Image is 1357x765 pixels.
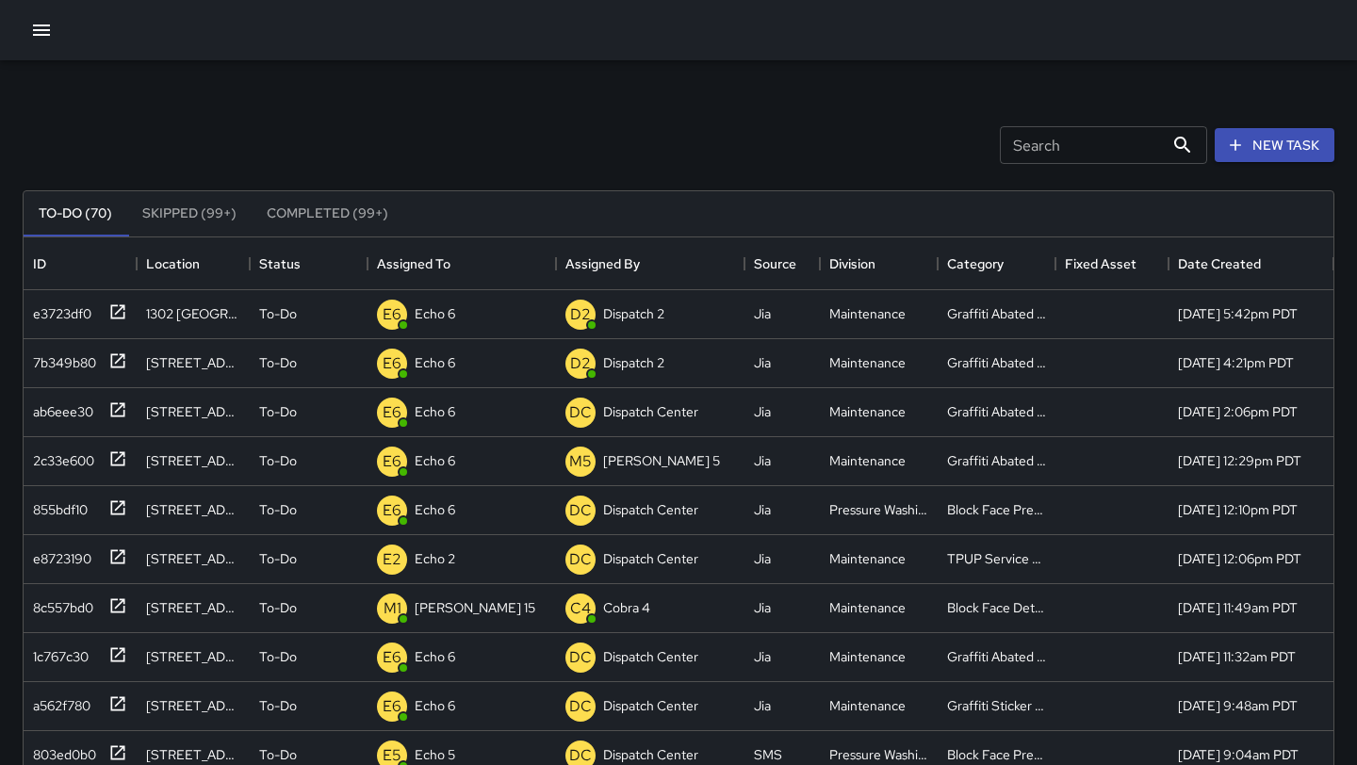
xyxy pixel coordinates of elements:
div: Location [146,237,200,290]
div: Assigned To [368,237,556,290]
p: E6 [383,401,401,424]
p: Echo 5 [415,745,455,764]
div: Jia [754,598,771,617]
p: Echo 6 [415,696,455,715]
p: Echo 6 [415,647,455,666]
div: Jia [754,451,771,470]
div: Jia [754,304,771,323]
div: 9/8/2025, 5:42pm PDT [1178,304,1298,323]
div: 2311 Harrison Street [146,500,240,519]
div: Graffiti Abated Large [947,402,1046,421]
div: 655 12th Street [146,353,240,372]
div: Fixed Asset [1055,237,1169,290]
div: Graffiti Abated Large [947,451,1046,470]
div: 9/8/2025, 12:10pm PDT [1178,500,1298,519]
div: 2040 Franklin Street [146,647,240,666]
p: Echo 6 [415,500,455,519]
div: 9/8/2025, 2:06pm PDT [1178,402,1298,421]
div: TPUP Service Requested [947,549,1046,568]
p: To-Do [259,402,297,421]
p: To-Do [259,647,297,666]
div: Pressure Washing [829,500,928,519]
div: 1421 Broadway [146,598,240,617]
p: M5 [569,450,592,473]
div: 7b349b80 [25,346,96,372]
p: To-Do [259,304,297,323]
div: Graffiti Sticker Abated Small [947,696,1046,715]
p: D2 [570,352,591,375]
div: Maintenance [829,549,906,568]
p: Dispatch Center [603,696,698,715]
div: Maintenance [829,402,906,421]
div: e8723190 [25,542,91,568]
div: Maintenance [829,647,906,666]
div: Block Face Pressure Washed [947,500,1046,519]
div: 287 17th Street [146,451,240,470]
p: M1 [384,597,401,620]
p: Echo 2 [415,549,455,568]
p: To-Do [259,745,297,764]
div: Source [754,237,796,290]
p: Echo 6 [415,402,455,421]
div: Date Created [1169,237,1333,290]
p: Cobra 4 [603,598,650,617]
p: To-Do [259,549,297,568]
div: 2359 Waverly Street [146,549,240,568]
div: Pressure Washing [829,745,928,764]
p: C4 [570,597,591,620]
div: 9/8/2025, 12:29pm PDT [1178,451,1301,470]
div: Source [744,237,820,290]
div: Maintenance [829,451,906,470]
p: Dispatch Center [603,647,698,666]
div: 855bdf10 [25,493,88,519]
p: E6 [383,303,401,326]
div: Jia [754,696,771,715]
div: 1c767c30 [25,640,89,666]
p: Dispatch 2 [603,353,664,372]
div: Jia [754,402,771,421]
button: To-Do (70) [24,191,127,236]
div: 1302 Broadway [146,304,240,323]
div: Division [829,237,875,290]
p: To-Do [259,500,297,519]
div: 9/8/2025, 4:21pm PDT [1178,353,1294,372]
p: D2 [570,303,591,326]
p: Dispatch 2 [603,304,664,323]
div: Block Face Pressure Washed [947,745,1046,764]
div: Jia [754,549,771,568]
p: DC [569,499,592,522]
p: E6 [383,352,401,375]
div: Location [137,237,250,290]
div: Assigned By [556,237,744,290]
div: Status [259,237,301,290]
div: Jia [754,353,771,372]
div: 2c33e600 [25,444,94,470]
div: Jia [754,647,771,666]
div: Maintenance [829,304,906,323]
div: Assigned By [565,237,640,290]
p: To-Do [259,451,297,470]
div: 230 Bay Place [146,696,240,715]
div: ID [33,237,46,290]
p: DC [569,548,592,571]
div: e3723df0 [25,297,91,323]
p: E6 [383,499,401,522]
p: E6 [383,450,401,473]
div: 803ed0b0 [25,738,96,764]
div: 426 17th Street [146,745,240,764]
button: Skipped (99+) [127,191,252,236]
button: Completed (99+) [252,191,403,236]
div: Graffiti Abated Large [947,647,1046,666]
div: a562f780 [25,689,90,715]
div: Maintenance [829,598,906,617]
p: DC [569,646,592,669]
div: ab6eee30 [25,395,93,421]
p: Dispatch Center [603,402,698,421]
div: 9/8/2025, 12:06pm PDT [1178,549,1301,568]
div: SMS [754,745,782,764]
div: Assigned To [377,237,450,290]
p: Echo 6 [415,304,455,323]
p: To-Do [259,353,297,372]
p: [PERSON_NAME] 5 [603,451,720,470]
div: Maintenance [829,353,906,372]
